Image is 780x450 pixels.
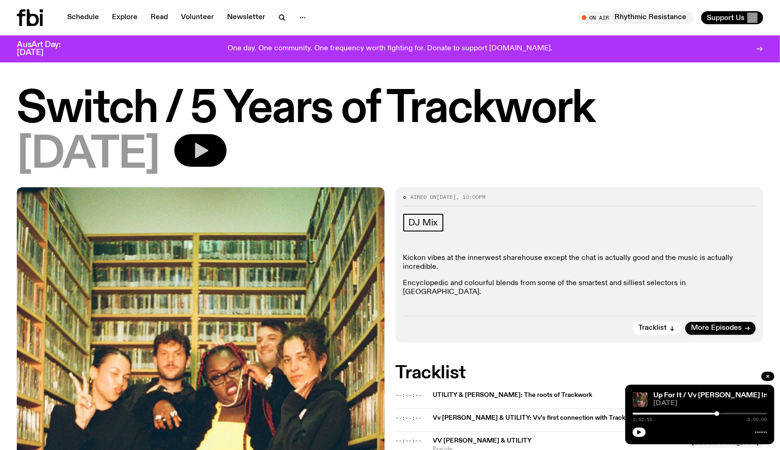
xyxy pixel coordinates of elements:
[433,414,721,423] span: Vv [PERSON_NAME] & UTILITY: Vv's first connection with Trackwork
[633,417,652,422] span: 1:52:55
[396,437,422,444] span: --:--:--
[396,365,764,382] h2: Tracklist
[228,45,552,53] p: One day. One community. One frequency worth fighting for. Donate to support [DOMAIN_NAME].
[456,193,486,201] span: , 10:00pm
[396,391,422,399] span: --:--:--
[17,41,76,57] h3: AusArt Day: [DATE]
[437,193,456,201] span: [DATE]
[403,279,756,306] p: Encyclopedic and colourful blends from some of the smartest and silliest selectors in [GEOGRAPHIC...
[691,325,742,332] span: More Episodes
[106,11,143,24] a: Explore
[411,193,437,201] span: Aired on
[145,11,173,24] a: Read
[62,11,104,24] a: Schedule
[747,417,767,422] span: 3:00:00
[638,325,667,332] span: Tracklist
[403,214,444,232] a: DJ Mix
[17,89,763,130] h1: Switch / 5 Years of Trackwork
[17,134,159,176] span: [DATE]
[433,391,721,400] span: UTILITY & [PERSON_NAME]: The roots of Trackwork
[707,14,745,22] span: Support Us
[403,254,756,272] p: Kickon vibes at the innerwest sharehouse except the chat is actually good and the music is actual...
[221,11,271,24] a: Newsletter
[409,218,438,228] span: DJ Mix
[685,322,756,335] a: More Episodes
[653,400,767,407] span: [DATE]
[175,11,220,24] a: Volunteer
[396,414,422,422] span: --:--:--
[701,11,763,24] button: Support Us
[577,11,694,24] button: On AirRhythmic Resistance
[433,437,532,444] span: Vv [PERSON_NAME] & UTILITY
[633,322,681,335] button: Tracklist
